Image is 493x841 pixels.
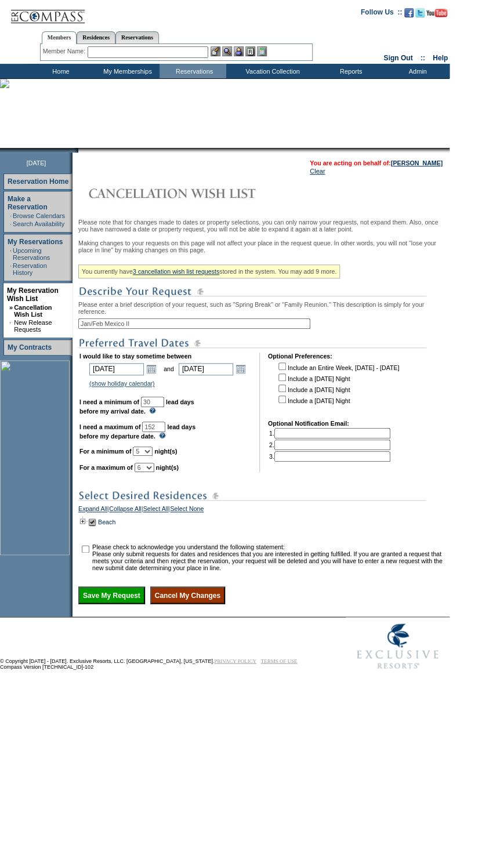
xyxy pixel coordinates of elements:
a: Select All [143,505,169,516]
img: Reservations [245,46,255,56]
td: 1. [269,428,390,438]
span: [DATE] [27,159,46,166]
a: Open the calendar popup. [234,362,247,375]
td: and [162,361,176,377]
a: Help [433,54,448,62]
img: questionMark_lightBlue.gif [149,407,156,414]
a: Open the calendar popup. [145,362,158,375]
a: New Release Requests [14,319,52,333]
td: 3. [269,451,390,462]
img: Subscribe to our YouTube Channel [426,9,447,17]
input: Date format: M/D/Y. Shortcut keys: [T] for Today. [UP] or [.] for Next Day. [DOWN] or [,] for Pre... [89,363,144,375]
div: Please note that for changes made to dates or property selections, you can only narrow your reque... [78,219,447,604]
img: b_edit.gif [211,46,220,56]
input: Date format: M/D/Y. Shortcut keys: [T] for Today. [UP] or [.] for Next Day. [DOWN] or [,] for Pre... [179,363,233,375]
a: Reservations [115,31,159,43]
img: questionMark_lightBlue.gif [159,432,166,438]
a: Residences [77,31,115,43]
a: My Reservation Wish List [7,287,59,303]
td: · [9,319,13,333]
b: For a maximum of [79,464,133,471]
a: Make a Reservation [8,195,48,211]
a: (show holiday calendar) [89,380,155,387]
a: Search Availability [13,220,64,227]
a: My Contracts [8,343,52,351]
a: [PERSON_NAME] [391,159,443,166]
td: Please check to acknowledge you understand the following statement: Please only submit requests f... [92,543,445,571]
a: Reservation Home [8,177,68,186]
a: TERMS OF USE [261,658,298,664]
b: lead days before my arrival date. [79,398,194,415]
td: Admin [383,64,449,78]
td: Vacation Collection [226,64,316,78]
td: Follow Us :: [361,7,402,21]
span: You are acting on behalf of: [310,159,443,166]
b: Optional Notification Email: [268,420,349,427]
td: · [10,220,12,227]
a: Become our fan on Facebook [404,12,414,19]
a: Select None [170,505,204,516]
div: | | | [78,505,447,516]
a: Subscribe to our YouTube Channel [426,12,447,19]
a: Sign Out [383,54,412,62]
img: b_calculator.gif [257,46,267,56]
input: Cancel My Changes [150,586,225,604]
a: Expand All [78,505,107,516]
b: For a minimum of [79,448,131,455]
img: Exclusive Resorts [346,617,449,675]
a: 3 cancellation wish list requests [133,268,219,275]
td: · [10,212,12,219]
input: Save My Request [78,586,145,604]
td: Reports [316,64,383,78]
a: PRIVACY POLICY [214,658,256,664]
b: lead days before my departure date. [79,423,195,440]
b: I need a maximum of [79,423,140,430]
td: Reservations [159,64,226,78]
div: Member Name: [43,46,88,56]
b: night(s) [156,464,179,471]
a: Members [42,31,77,44]
b: Optional Preferences: [268,353,332,360]
a: Cancellation Wish List [14,304,52,318]
a: Reservation History [13,262,47,276]
div: You currently have stored in the system. You may add 9 more. [78,264,340,278]
a: Follow us on Twitter [415,12,425,19]
img: blank.gif [78,148,79,153]
td: Home [26,64,93,78]
a: Clear [310,168,325,175]
img: Impersonate [234,46,244,56]
img: View [222,46,232,56]
td: · [10,262,12,276]
img: Become our fan on Facebook [404,8,414,17]
a: Browse Calendars [13,212,65,219]
img: Cancellation Wish List [78,182,310,205]
a: My Reservations [8,238,63,246]
img: Follow us on Twitter [415,8,425,17]
a: Beach [98,519,115,525]
td: 2. [269,440,390,450]
img: promoShadowLeftCorner.gif [74,148,78,153]
b: I would like to stay sometime between [79,353,191,360]
span: :: [420,54,425,62]
b: night(s) [154,448,177,455]
td: Include an Entire Week, [DATE] - [DATE] Include a [DATE] Night Include a [DATE] Night Include a [... [276,361,399,412]
td: My Memberships [93,64,159,78]
b: » [9,304,13,311]
a: Upcoming Reservations [13,247,50,261]
td: · [10,247,12,261]
a: Collapse All [109,505,142,516]
b: I need a minimum of [79,398,139,405]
